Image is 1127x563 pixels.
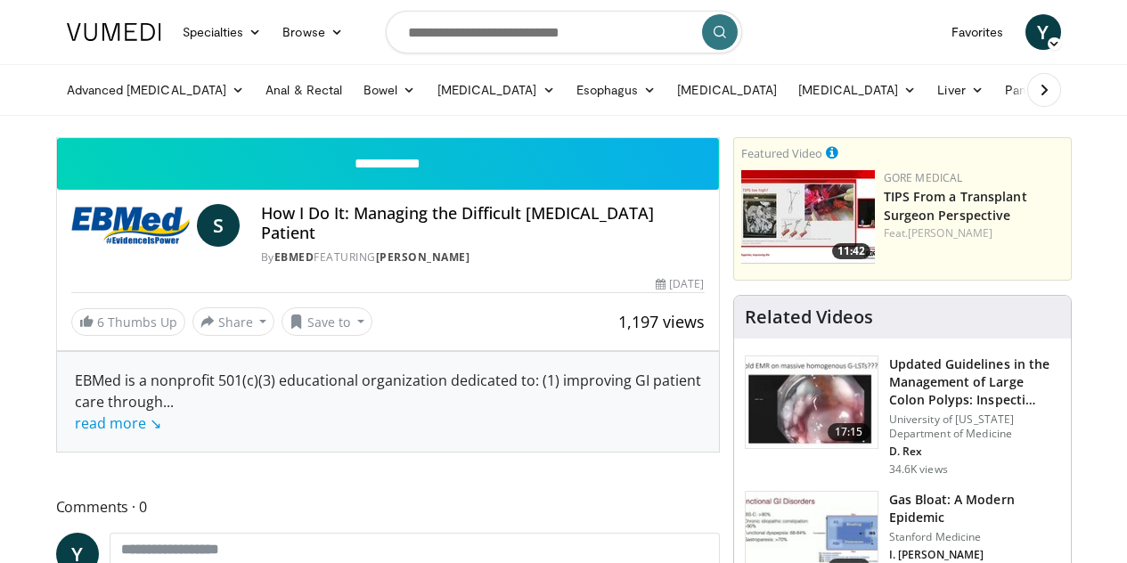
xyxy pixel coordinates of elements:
a: EBMed [274,249,314,265]
a: Esophagus [566,72,667,108]
img: dfcfcb0d-b871-4e1a-9f0c-9f64970f7dd8.150x105_q85_crop-smart_upscale.jpg [746,356,878,449]
small: Featured Video [741,145,822,161]
h3: Gas Bloat: A Modern Epidemic [889,491,1060,526]
a: 6 Thumbs Up [71,308,185,336]
span: Comments 0 [56,495,720,518]
a: [MEDICAL_DATA] [788,72,927,108]
a: read more ↘ [75,413,161,433]
h4: Related Videos [745,306,873,328]
a: [PERSON_NAME] [376,249,470,265]
a: [PERSON_NAME] [908,225,992,241]
p: University of [US_STATE] Department of Medicine [889,412,1060,441]
p: I. [PERSON_NAME] [889,548,1060,562]
a: Specialties [172,14,273,50]
div: By FEATURING [261,249,705,265]
button: Share [192,307,275,336]
a: Y [1025,14,1061,50]
a: Advanced [MEDICAL_DATA] [56,72,256,108]
p: Stanford Medicine [889,530,1060,544]
input: Search topics, interventions [386,11,742,53]
a: Favorites [941,14,1015,50]
button: Save to [282,307,372,336]
a: Browse [272,14,354,50]
a: Gore Medical [884,170,963,185]
a: 11:42 [741,170,875,264]
h3: Updated Guidelines in the Management of Large Colon Polyps: Inspecti… [889,355,1060,409]
a: 17:15 Updated Guidelines in the Management of Large Colon Polyps: Inspecti… University of [US_STA... [745,355,1060,477]
p: D. Rex [889,445,1060,459]
a: Anal & Rectal [255,72,353,108]
div: EBMed is a nonprofit 501(c)(3) educational organization dedicated to: (1) improving GI patient ca... [75,370,701,434]
a: TIPS From a Transplant Surgeon Perspective [884,188,1027,224]
span: ... [75,392,174,433]
a: Bowel [353,72,426,108]
div: Feat. [884,225,1064,241]
img: 4003d3dc-4d84-4588-a4af-bb6b84f49ae6.150x105_q85_crop-smart_upscale.jpg [741,170,875,264]
a: Liver [927,72,993,108]
p: 34.6K views [889,462,948,477]
a: S [197,204,240,247]
img: VuMedi Logo [67,23,161,41]
div: [DATE] [656,276,704,292]
img: EBMed [71,204,190,247]
span: 17:15 [828,423,870,441]
a: [MEDICAL_DATA] [427,72,566,108]
h4: How I Do It: Managing the Difficult [MEDICAL_DATA] Patient [261,204,705,242]
span: 6 [97,314,104,330]
span: 1,197 views [618,311,705,332]
span: 11:42 [832,243,870,259]
a: [MEDICAL_DATA] [666,72,788,108]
